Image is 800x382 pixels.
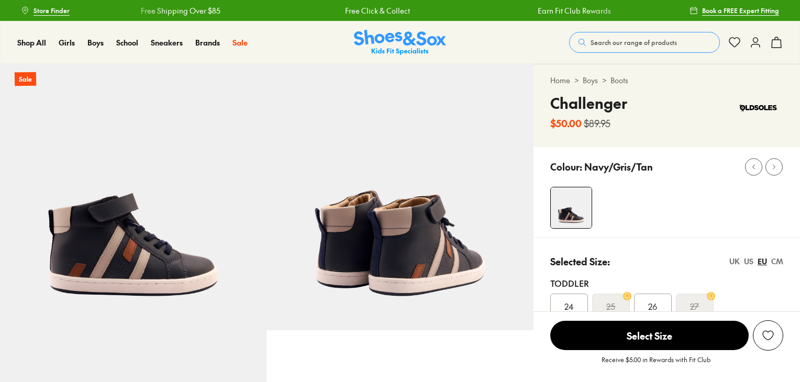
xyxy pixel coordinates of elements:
[690,300,699,312] s: 27
[648,300,657,312] span: 26
[771,256,783,267] div: CM
[610,75,628,86] a: Boots
[569,32,720,53] button: Search our range of products
[584,160,653,174] p: Navy/Gris/Tan
[753,320,783,351] button: Add to Wishlist
[15,72,36,86] p: Sale
[733,92,783,123] img: Vendor logo
[550,160,582,174] p: Colour:
[195,37,220,48] a: Brands
[690,1,779,20] a: Book a FREE Expert Fitting
[550,277,783,289] div: Toddler
[34,6,70,15] span: Store Finder
[151,37,183,48] a: Sneakers
[758,256,767,267] div: EU
[606,300,615,312] s: 25
[551,187,592,228] img: 4-527710_1
[354,30,446,55] a: Shoes & Sox
[345,5,410,16] a: Free Click & Collect
[550,116,582,130] b: $50.00
[266,64,533,330] img: 5-527711_1
[550,254,610,268] p: Selected Size:
[583,75,598,86] a: Boys
[550,321,749,350] span: Select Size
[564,300,574,312] span: 24
[538,5,611,16] a: Earn Fit Club Rewards
[354,30,446,55] img: SNS_Logo_Responsive.svg
[591,38,677,47] span: Search our range of products
[584,116,610,130] s: $89.95
[550,75,783,86] div: > >
[550,320,749,351] button: Select Size
[116,37,138,48] a: School
[550,92,627,114] h4: Challenger
[87,37,104,48] a: Boys
[141,5,220,16] a: Free Shipping Over $85
[232,37,248,48] a: Sale
[744,256,753,267] div: US
[729,256,740,267] div: UK
[550,75,570,86] a: Home
[17,37,46,48] a: Shop All
[59,37,75,48] a: Girls
[21,1,70,20] a: Store Finder
[602,355,710,374] p: Receive $5.00 in Rewards with Fit Club
[702,6,779,15] span: Book a FREE Expert Fitting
